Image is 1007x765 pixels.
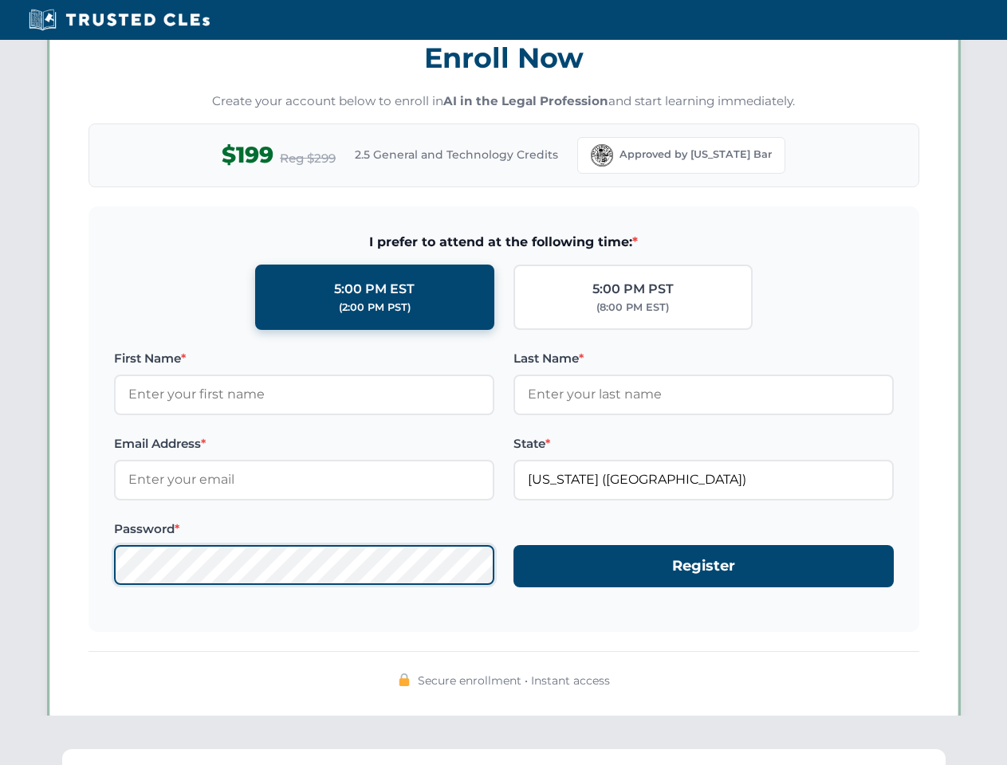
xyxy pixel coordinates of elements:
[443,93,608,108] strong: AI in the Legal Profession
[114,232,894,253] span: I prefer to attend at the following time:
[591,144,613,167] img: Florida Bar
[222,137,273,173] span: $199
[418,672,610,689] span: Secure enrollment • Instant access
[114,434,494,453] label: Email Address
[114,520,494,539] label: Password
[114,349,494,368] label: First Name
[513,460,894,500] input: Florida (FL)
[339,300,411,316] div: (2:00 PM PST)
[596,300,669,316] div: (8:00 PM EST)
[89,33,919,83] h3: Enroll Now
[280,149,336,168] span: Reg $299
[620,147,772,163] span: Approved by [US_STATE] Bar
[334,279,415,300] div: 5:00 PM EST
[355,146,558,163] span: 2.5 General and Technology Credits
[24,8,214,32] img: Trusted CLEs
[89,92,919,111] p: Create your account below to enroll in and start learning immediately.
[592,279,674,300] div: 5:00 PM PST
[114,460,494,500] input: Enter your email
[513,375,894,414] input: Enter your last name
[398,673,411,686] img: 🔒
[513,434,894,453] label: State
[513,349,894,368] label: Last Name
[114,375,494,414] input: Enter your first name
[513,545,894,587] button: Register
